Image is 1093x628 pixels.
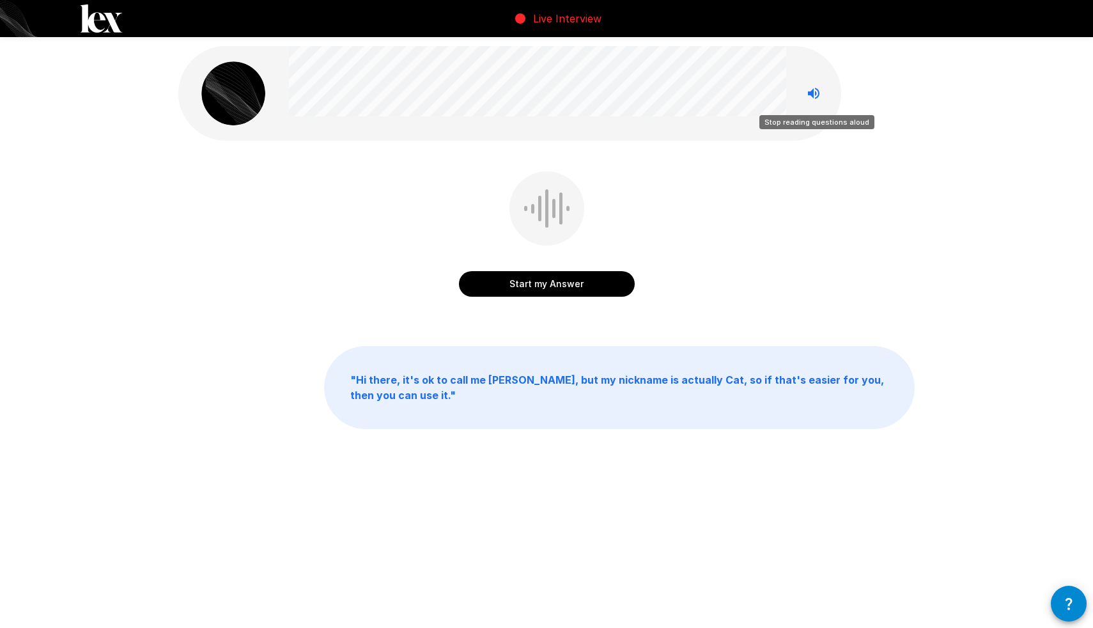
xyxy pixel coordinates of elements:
[801,81,826,106] button: Stop reading questions aloud
[459,271,635,297] button: Start my Answer
[759,115,874,129] div: Stop reading questions aloud
[201,61,265,125] img: lex_avatar2.png
[350,373,884,402] b: " Hi there, it's ok to call me [PERSON_NAME], but my nickname is actually Cat, so if that's easie...
[533,11,601,26] p: Live Interview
